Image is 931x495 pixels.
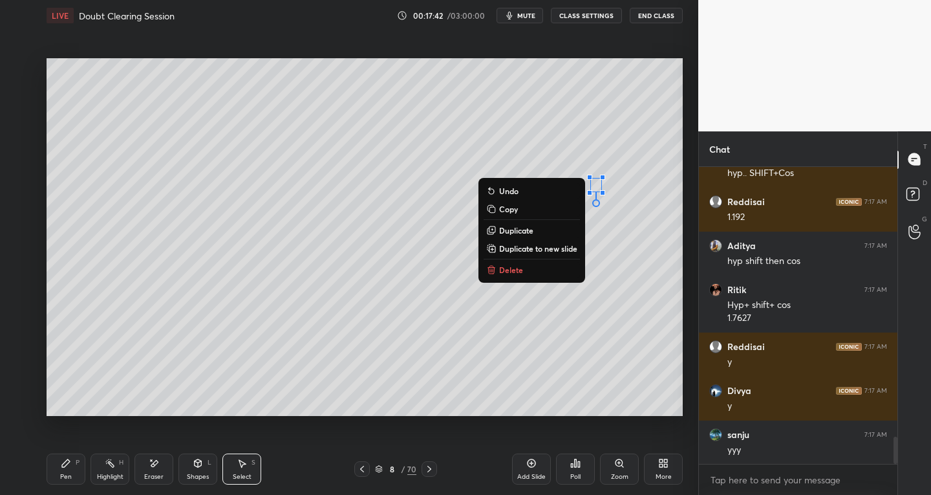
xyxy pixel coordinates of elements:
[727,385,751,397] h6: Divya
[484,183,580,199] button: Undo
[517,474,546,480] div: Add Slide
[864,286,887,294] div: 7:17 AM
[499,204,518,214] p: Copy
[47,8,74,23] div: LIVE
[727,284,746,296] h6: Ritik
[484,201,580,217] button: Copy
[727,299,887,312] div: Hyp+ shift+ cos
[499,265,523,275] p: Delete
[864,387,887,395] div: 7:17 AM
[727,400,887,413] div: y
[727,255,887,268] div: hyp shift then cos
[727,196,765,208] h6: Reddisai
[233,474,251,480] div: Select
[699,167,897,465] div: grid
[864,431,887,439] div: 7:17 AM
[727,341,765,353] h6: Reddisai
[144,474,164,480] div: Eraser
[187,474,209,480] div: Shapes
[611,474,628,480] div: Zoom
[630,8,683,23] button: End Class
[484,223,580,238] button: Duplicate
[727,167,887,180] div: hyp.. SHIFT+Cos
[484,262,580,278] button: Delete
[499,186,519,196] p: Undo
[407,463,416,475] div: 70
[656,474,672,480] div: More
[79,10,175,22] h4: Doubt Clearing Session
[727,444,887,457] div: yyy
[517,11,535,20] span: mute
[709,340,722,353] img: default.png
[709,384,722,397] img: 87905c735eaf4ff2a2d307c465c113f5.jpg
[709,239,722,252] img: 125d58ed0c034178b52a8a1daf412ec2.jpg
[727,312,887,325] div: 1.7627
[97,474,123,480] div: Highlight
[119,459,123,466] div: H
[401,465,405,473] div: /
[836,343,862,351] img: iconic-dark.1390631f.png
[709,283,722,296] img: 5b92b57485694d9f9c3bbb18bab53ea4.jpg
[923,178,927,188] p: D
[208,459,211,466] div: L
[922,214,927,224] p: G
[484,241,580,256] button: Duplicate to new slide
[836,387,862,395] img: iconic-dark.1390631f.png
[699,132,740,166] p: Chat
[385,465,398,473] div: 8
[727,356,887,369] div: y
[76,459,80,466] div: P
[499,243,577,254] p: Duplicate to new slide
[923,142,927,151] p: T
[570,474,581,480] div: Poll
[709,428,722,441] img: 620ebde3baa04807a2dcbc4d45d94e8e.jpg
[727,211,887,224] div: 1.192
[864,198,887,206] div: 7:17 AM
[864,242,887,250] div: 7:17 AM
[727,240,756,252] h6: Aditya
[251,459,255,466] div: S
[727,429,749,441] h6: sanju
[499,225,533,236] p: Duplicate
[497,8,543,23] button: mute
[836,198,862,206] img: iconic-dark.1390631f.png
[709,195,722,208] img: default.png
[60,474,72,480] div: Pen
[864,343,887,351] div: 7:17 AM
[551,8,622,23] button: CLASS SETTINGS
